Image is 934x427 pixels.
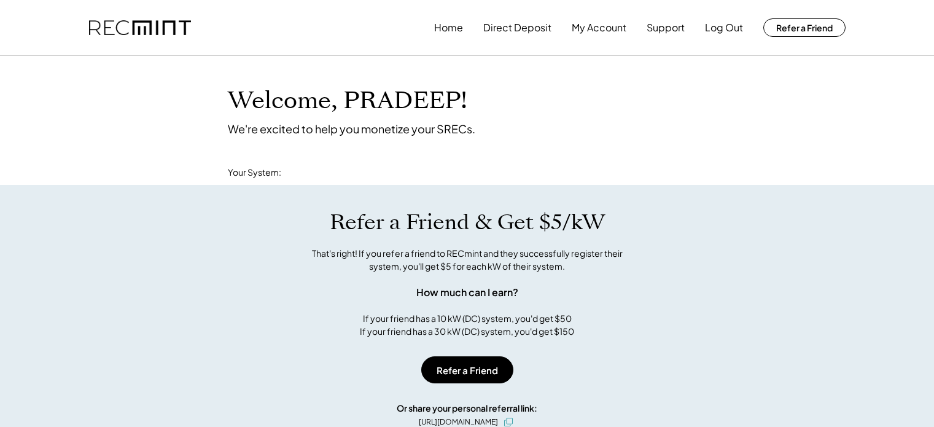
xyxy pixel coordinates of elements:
[705,15,743,40] button: Log Out
[89,20,191,36] img: recmint-logotype%403x.png
[360,312,574,338] div: If your friend has a 10 kW (DC) system, you'd get $50 If your friend has a 30 kW (DC) system, you...
[763,18,846,37] button: Refer a Friend
[228,122,475,136] div: We're excited to help you monetize your SRECs.
[298,247,636,273] div: That's right! If you refer a friend to RECmint and they successfully register their system, you'l...
[397,402,537,415] div: Or share your personal referral link:
[421,356,513,383] button: Refer a Friend
[647,15,685,40] button: Support
[434,15,463,40] button: Home
[228,87,467,116] h1: Welcome, PRADEEP!
[483,15,551,40] button: Direct Deposit
[330,210,605,235] h1: Refer a Friend & Get $5/kW
[572,15,626,40] button: My Account
[228,166,281,179] div: Your System:
[416,285,518,300] div: How much can I earn?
